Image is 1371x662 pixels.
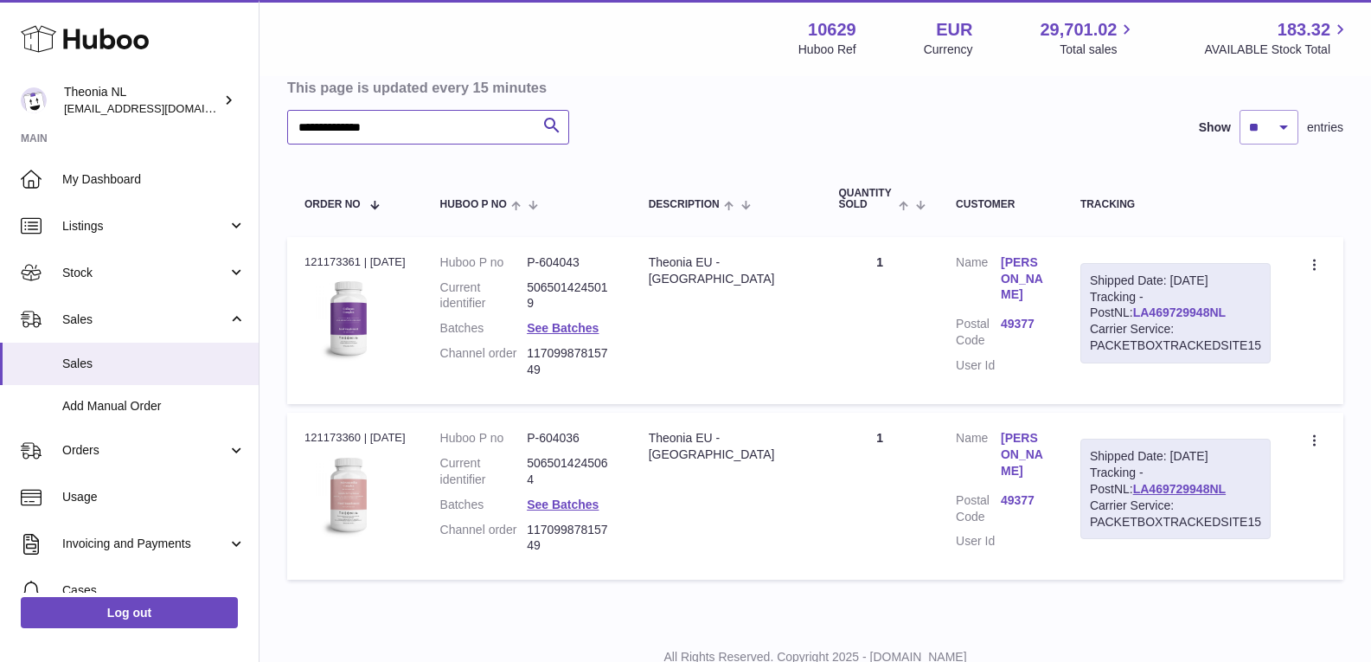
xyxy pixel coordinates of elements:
[527,498,599,511] a: See Batches
[936,18,972,42] strong: EUR
[62,442,227,459] span: Orders
[1204,18,1350,58] a: 183.32 AVAILABLE Stock Total
[304,430,406,446] div: 121173360 | [DATE]
[527,522,614,555] dd: 11709987815749
[527,321,599,335] a: See Batches
[821,413,939,580] td: 1
[956,254,1001,308] dt: Name
[956,316,1001,349] dt: Postal Code
[1307,119,1343,136] span: entries
[527,345,614,378] dd: 11709987815749
[798,42,856,58] div: Huboo Ref
[1080,439,1271,539] div: Tracking - PostNL:
[1090,273,1261,289] div: Shipped Date: [DATE]
[62,489,246,505] span: Usage
[1090,448,1261,465] div: Shipped Date: [DATE]
[64,84,220,117] div: Theonia NL
[924,42,973,58] div: Currency
[21,597,238,628] a: Log out
[440,280,528,312] dt: Current identifier
[956,357,1001,374] dt: User Id
[440,254,528,271] dt: Huboo P no
[64,101,254,115] span: [EMAIL_ADDRESS][DOMAIN_NAME]
[304,199,361,210] span: Order No
[304,254,406,270] div: 121173361 | [DATE]
[440,430,528,447] dt: Huboo P no
[649,254,804,287] div: Theonia EU - [GEOGRAPHIC_DATA]
[527,455,614,488] dd: 5065014245064
[62,265,227,281] span: Stock
[62,398,246,415] span: Add Manual Order
[304,275,391,362] img: 106291725893172.jpg
[527,280,614,312] dd: 5065014245019
[1001,492,1046,509] a: 49377
[808,18,856,42] strong: 10629
[527,254,614,271] dd: P-604043
[440,522,528,555] dt: Channel order
[1001,316,1046,332] a: 49377
[838,188,894,210] span: Quantity Sold
[649,430,804,463] div: Theonia EU - [GEOGRAPHIC_DATA]
[287,78,1339,97] h3: This page is updated every 15 minutes
[649,199,720,210] span: Description
[21,87,47,113] img: info@wholesomegoods.eu
[956,430,1001,484] dt: Name
[62,582,246,599] span: Cases
[440,497,528,513] dt: Batches
[62,312,227,328] span: Sales
[1133,305,1226,319] a: LA469729948NL
[62,356,246,372] span: Sales
[1133,482,1226,496] a: LA469729948NL
[1080,199,1271,210] div: Tracking
[527,430,614,447] dd: P-604036
[956,199,1046,210] div: Customer
[1080,263,1271,363] div: Tracking - PostNL:
[440,345,528,378] dt: Channel order
[62,218,227,235] span: Listings
[1040,18,1117,42] span: 29,701.02
[1001,430,1046,479] a: [PERSON_NAME]
[304,452,391,538] img: 106291725893222.jpg
[1278,18,1330,42] span: 183.32
[440,455,528,488] dt: Current identifier
[1204,42,1350,58] span: AVAILABLE Stock Total
[62,536,227,552] span: Invoicing and Payments
[440,320,528,337] dt: Batches
[1040,18,1137,58] a: 29,701.02 Total sales
[440,199,507,210] span: Huboo P no
[1001,254,1046,304] a: [PERSON_NAME]
[956,492,1001,525] dt: Postal Code
[1199,119,1231,136] label: Show
[1090,498,1261,530] div: Carrier Service: PACKETBOXTRACKEDSITE15
[956,533,1001,550] dt: User Id
[62,171,246,188] span: My Dashboard
[1090,321,1261,354] div: Carrier Service: PACKETBOXTRACKEDSITE15
[1060,42,1137,58] span: Total sales
[821,237,939,404] td: 1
